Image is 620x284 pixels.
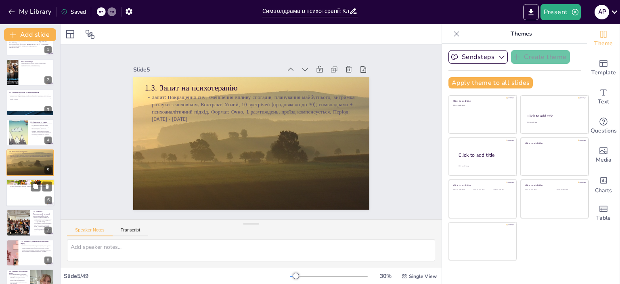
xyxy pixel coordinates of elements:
[557,189,582,191] div: Click to add text
[409,273,437,280] span: Single View
[8,180,52,183] p: 1.4. Психічний статус
[523,4,539,20] button: Export to PowerPoint
[9,153,52,159] p: Запит: Покращення сну, зменшення впливу спогадів, планування майбутнього, витримка розлуки з чоло...
[525,141,583,145] div: Click to add title
[6,89,54,116] div: https://cdn.sendsteps.com/images/logo/sendsteps_logo_white.pnghttps://cdn.sendsteps.com/images/lo...
[453,189,471,191] div: Click to add text
[4,28,56,41] button: Add slide
[9,41,52,47] p: Опис клінічного випадку психотерапії за методом символдрами. [PERSON_NAME]: [PERSON_NAME]. Для: П...
[459,165,509,167] div: Click to add body
[64,272,290,280] div: Slide 5 / 49
[9,94,52,100] p: Пацієнтка: Жінка, 36 років, ВПО (виглядає молодшою, повної статури). Симптоми: Постійно плаче, ро...
[9,47,52,48] p: Generated with [URL]
[598,97,609,106] span: Text
[44,106,52,114] div: 3
[44,137,52,144] div: 4
[85,29,95,39] span: Position
[6,149,54,176] div: https://cdn.sendsteps.com/images/logo/sendsteps_logo_white.pnghttps://cdn.sendsteps.com/images/lo...
[21,245,52,252] p: Дошкільний: Гіперопіка (надмірне годування - тепла згадка); теплі стосунки з батьками до 10 р. Ко...
[44,46,52,53] div: 1
[595,186,612,195] span: Charts
[473,189,491,191] div: Click to add text
[453,99,511,103] div: Click to add title
[21,64,52,66] p: Психодіагностика є важливим етапом.
[21,65,52,67] p: Висновок підсумує результати терапії.
[6,5,55,18] button: My Library
[6,209,54,236] div: 7
[594,39,613,48] span: Theme
[148,42,295,81] div: Slide 5
[9,150,52,153] p: 1.3. Запит на психотерапію
[525,184,583,187] div: Click to add title
[6,59,54,86] div: https://cdn.sendsteps.com/images/logo/sendsteps_logo_white.pnghttps://cdn.sendsteps.com/images/lo...
[587,170,620,199] div: Add charts and graphs
[30,121,52,124] p: 1.2. Симптоми та скарги
[6,29,54,56] div: 1
[596,214,611,223] span: Table
[9,270,28,275] p: 1.5. Анамнез - Підлітковий період
[463,24,579,44] p: Themes
[587,53,620,82] div: Add ready made slides
[45,196,52,204] div: 6
[67,227,113,236] button: Speaker Notes
[33,217,52,232] p: Вагітність: [PERSON_NAME], без ускладнень; батько очікував хлопчика. Вигодовування: Грудне до 3-4...
[33,211,52,218] p: 1.5. Анамнез - Перинатальний та ранній постнатальний період
[511,50,570,64] button: Create theme
[527,122,581,124] div: Click to add text
[587,199,620,228] div: Add a table
[448,77,533,88] button: Apply theme to all slides
[493,189,511,191] div: Click to add text
[587,24,620,53] div: Change the overall theme
[262,5,349,17] input: Insert title
[591,68,616,77] span: Template
[459,152,510,159] div: Click to add title
[21,240,52,245] p: 1.5. Анамнез - Дошкільний та шкільний період
[64,28,77,41] div: Layout
[595,4,609,20] button: A P
[44,76,52,84] div: 2
[155,61,365,116] p: 1.3. Запит на психотерапію
[6,240,54,266] div: 8
[596,156,612,164] span: Media
[8,183,52,189] p: Зовнішній вигляд: Неохайний, сумний вираз обличчя, розфокусований погляд. Емоції: Притуплені, мім...
[6,179,54,206] div: https://cdn.sendsteps.com/images/logo/sendsteps_logo_white.pnghttps://cdn.sendsteps.com/images/lo...
[453,105,511,107] div: Click to add text
[6,119,54,146] div: https://cdn.sendsteps.com/images/logo/sendsteps_logo_white.pnghttps://cdn.sendsteps.com/images/lo...
[587,111,620,141] div: Get real-time input from your audience
[44,257,52,264] div: 8
[31,181,40,191] button: Duplicate Slide
[591,126,617,135] span: Questions
[587,82,620,111] div: Add text boxes
[44,166,52,174] div: 5
[528,114,581,118] div: Click to add title
[42,181,52,191] button: Delete Slide
[30,123,52,137] p: Перше звернення за допомогою, 1.5 роки в селі на спокійній території. Скарги: Проблеми зі сном, д...
[21,63,52,64] p: Зміст презентації охоплює ключові аспекти терапії.
[587,141,620,170] div: Add images, graphics, shapes or video
[113,227,149,236] button: Transcript
[376,272,395,280] div: 30 %
[540,4,581,20] button: Present
[61,8,86,16] div: Saved
[21,60,52,63] p: Зміст презентації
[149,72,363,145] p: Запит: Покращення сну, зменшення впливу спогадів, планування майбутнього, витримка розлуки з чоло...
[453,184,511,187] div: Click to add title
[595,5,609,19] div: A P
[44,227,52,234] div: 7
[9,91,52,94] p: 1.1. Причина звернення та перше враження
[448,50,508,64] button: Sendsteps
[525,189,551,191] div: Click to add text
